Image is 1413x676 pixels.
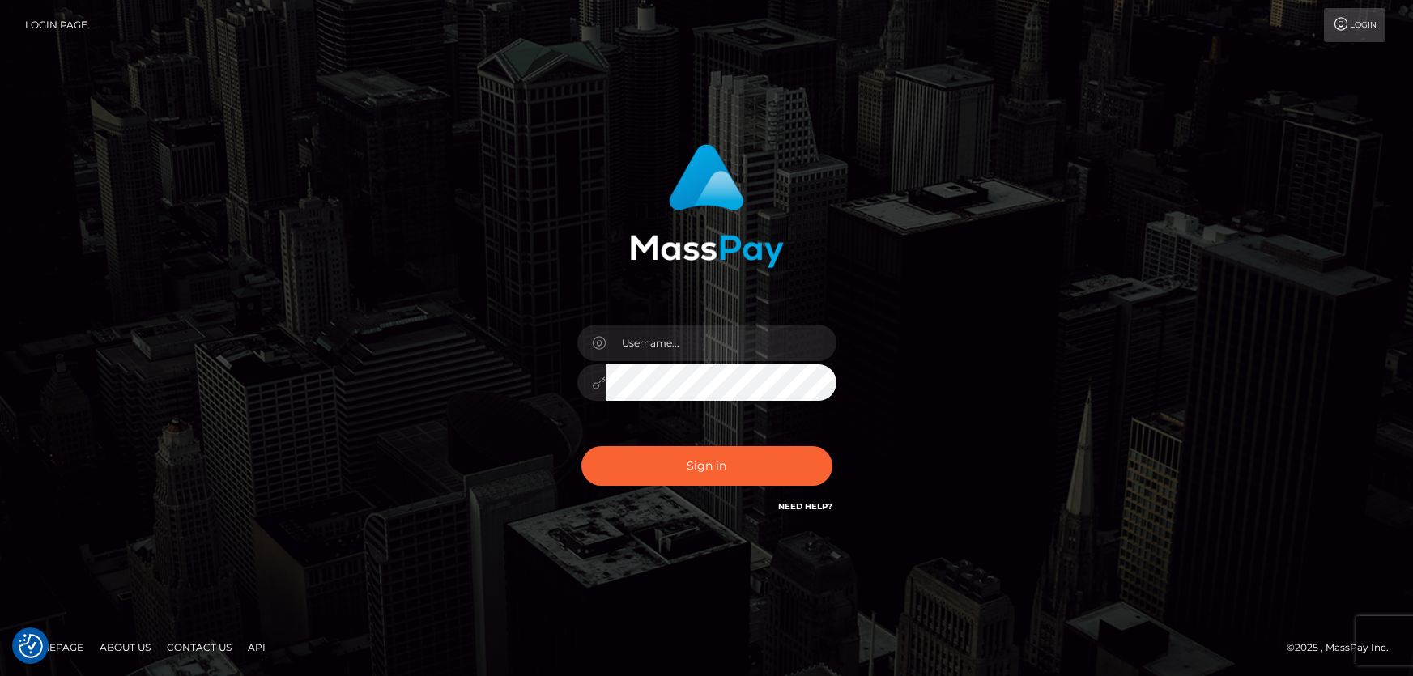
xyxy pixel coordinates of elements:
img: Revisit consent button [19,634,43,658]
div: © 2025 , MassPay Inc. [1287,639,1401,657]
a: API [241,635,272,660]
a: About Us [93,635,157,660]
button: Consent Preferences [19,634,43,658]
a: Homepage [18,635,90,660]
a: Login [1324,8,1385,42]
a: Login Page [25,8,87,42]
input: Username... [606,325,836,361]
a: Contact Us [160,635,238,660]
img: MassPay Login [630,144,784,268]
